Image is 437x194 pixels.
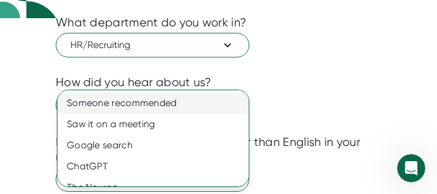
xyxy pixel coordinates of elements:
iframe: Intercom live chat [397,154,425,182]
div: Google search [57,135,249,156]
div: Someone recommended [57,93,249,114]
div: Saw it on a meeting [57,114,249,135]
div: ChatGPT [57,156,249,177]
